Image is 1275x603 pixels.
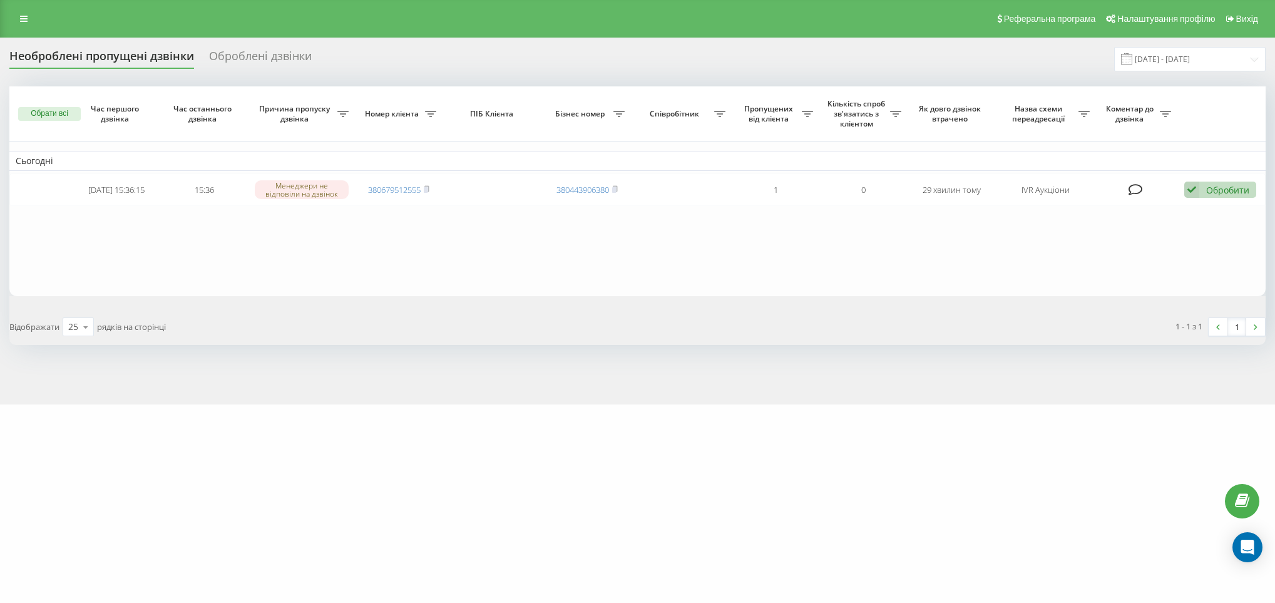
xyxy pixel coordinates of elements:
a: 380443906380 [556,184,609,195]
div: Обробити [1206,184,1249,196]
td: 29 хвилин тому [908,173,995,207]
span: Як довго дзвінок втрачено [918,104,985,123]
button: Обрати всі [18,107,81,121]
td: Сьогодні [9,152,1266,170]
span: Коментар до дзвінка [1102,104,1160,123]
div: Необроблені пропущені дзвінки [9,49,194,69]
span: Причина пропуску дзвінка [254,104,337,123]
span: Бізнес номер [550,109,613,119]
span: Відображати [9,321,59,332]
div: Менеджери не відповіли на дзвінок [255,180,349,199]
td: 0 [819,173,907,207]
div: 1 - 1 з 1 [1175,320,1202,332]
td: [DATE] 15:36:15 [72,173,160,207]
span: Час останнього дзвінка [170,104,238,123]
span: Пропущених від клієнта [738,104,802,123]
span: Назва схеми переадресації [1001,104,1078,123]
div: 25 [68,321,78,333]
div: Оброблені дзвінки [209,49,312,69]
td: IVR Аукціони [995,173,1096,207]
span: рядків на сторінці [97,321,166,332]
span: Номер клієнта [361,109,425,119]
span: Кількість спроб зв'язатись з клієнтом [826,99,889,128]
div: Open Intercom Messenger [1232,532,1262,562]
span: Співробітник [637,109,714,119]
td: 1 [732,173,819,207]
a: 1 [1227,318,1246,336]
span: Налаштування профілю [1117,14,1215,24]
a: 380679512555 [368,184,421,195]
td: 15:36 [160,173,248,207]
span: ПІБ Клієнта [453,109,532,119]
span: Реферальна програма [1004,14,1096,24]
span: Вихід [1236,14,1258,24]
span: Час першого дзвінка [82,104,150,123]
